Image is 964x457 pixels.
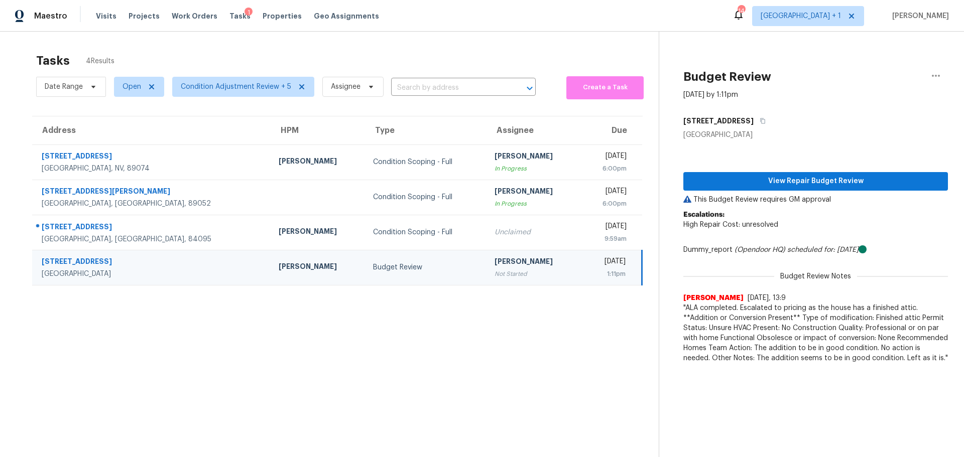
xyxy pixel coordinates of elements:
[42,186,263,199] div: [STREET_ADDRESS][PERSON_NAME]
[271,116,365,144] th: HPM
[748,294,786,301] span: [DATE], 13:9
[683,90,738,100] div: [DATE] by 1:11pm
[495,186,573,199] div: [PERSON_NAME]
[581,116,642,144] th: Due
[589,199,627,209] div: 6:00pm
[683,116,754,126] h5: [STREET_ADDRESS]
[754,112,767,130] button: Copy Address
[86,56,114,66] span: 4 Results
[42,222,263,234] div: [STREET_ADDRESS]
[683,211,725,218] b: Escalations:
[42,199,263,209] div: [GEOGRAPHIC_DATA], [GEOGRAPHIC_DATA], 89052
[331,82,360,92] span: Assignee
[373,227,478,237] div: Condition Scoping - Full
[495,151,573,164] div: [PERSON_NAME]
[589,164,627,174] div: 6:00pm
[245,8,253,18] div: 1
[683,245,948,255] div: Dummy_report
[42,164,263,174] div: [GEOGRAPHIC_DATA], NV, 89074
[172,11,217,21] span: Work Orders
[365,116,487,144] th: Type
[683,221,778,228] span: High Repair Cost: unresolved
[774,271,857,281] span: Budget Review Notes
[279,156,357,169] div: [PERSON_NAME]
[495,227,573,237] div: Unclaimed
[487,116,581,144] th: Assignee
[129,11,160,21] span: Projects
[589,151,627,164] div: [DATE]
[373,157,478,167] div: Condition Scoping - Full
[181,82,291,92] span: Condition Adjustment Review + 5
[683,303,948,363] span: "ALA completed. Escalated to pricing as the house has a finished attic. **Addition or Conversion ...
[787,246,859,253] i: scheduled for: [DATE]
[45,82,83,92] span: Date Range
[683,130,948,140] div: [GEOGRAPHIC_DATA]
[391,80,508,96] input: Search by address
[589,221,627,234] div: [DATE]
[589,234,627,244] div: 9:59am
[495,256,573,269] div: [PERSON_NAME]
[263,11,302,21] span: Properties
[123,82,141,92] span: Open
[566,76,644,99] button: Create a Task
[42,269,263,279] div: [GEOGRAPHIC_DATA]
[683,293,744,303] span: [PERSON_NAME]
[495,164,573,174] div: In Progress
[279,261,357,274] div: [PERSON_NAME]
[691,175,940,188] span: View Repair Budget Review
[589,186,627,199] div: [DATE]
[888,11,949,21] span: [PERSON_NAME]
[523,81,537,95] button: Open
[683,172,948,191] button: View Repair Budget Review
[738,6,745,16] div: 14
[761,11,841,21] span: [GEOGRAPHIC_DATA] + 1
[735,246,785,253] i: (Opendoor HQ)
[32,116,271,144] th: Address
[36,56,70,66] h2: Tasks
[314,11,379,21] span: Geo Assignments
[373,262,478,272] div: Budget Review
[495,199,573,209] div: In Progress
[683,72,771,82] h2: Budget Review
[96,11,116,21] span: Visits
[229,13,251,20] span: Tasks
[683,195,948,205] p: This Budget Review requires GM approval
[42,256,263,269] div: [STREET_ADDRESS]
[589,256,626,269] div: [DATE]
[42,234,263,244] div: [GEOGRAPHIC_DATA], [GEOGRAPHIC_DATA], 84095
[279,226,357,239] div: [PERSON_NAME]
[589,269,626,279] div: 1:11pm
[34,11,67,21] span: Maestro
[571,82,639,93] span: Create a Task
[495,269,573,279] div: Not Started
[42,151,263,164] div: [STREET_ADDRESS]
[373,192,478,202] div: Condition Scoping - Full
